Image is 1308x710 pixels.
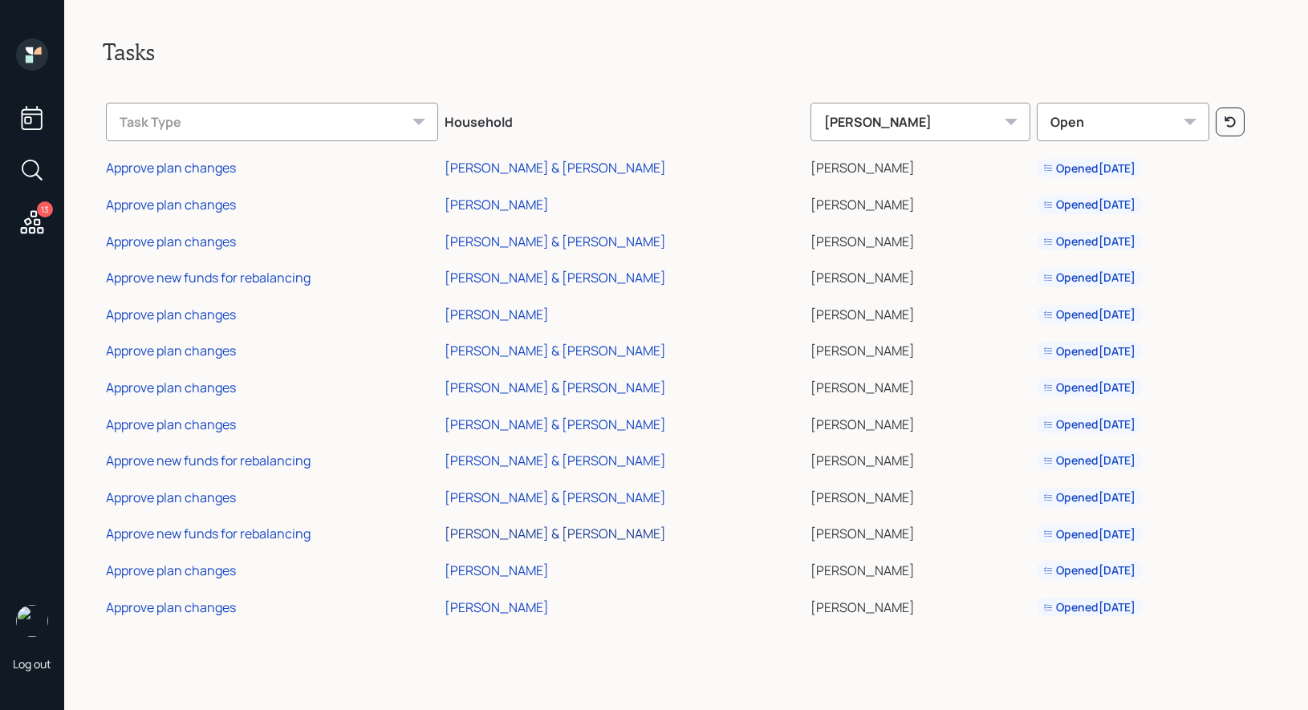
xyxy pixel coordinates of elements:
div: Approve plan changes [106,159,236,176]
td: [PERSON_NAME] [807,148,1034,185]
div: [PERSON_NAME] [445,196,549,213]
div: Approve new funds for rebalancing [106,269,311,286]
div: Opened [DATE] [1043,379,1135,396]
td: [PERSON_NAME] [807,221,1034,258]
div: [PERSON_NAME] & [PERSON_NAME] [445,525,666,542]
div: Log out [13,656,51,671]
div: Opened [DATE] [1043,599,1135,615]
th: Household [441,91,807,148]
td: [PERSON_NAME] [807,331,1034,367]
div: Opened [DATE] [1043,562,1135,578]
div: Approve plan changes [106,489,236,506]
div: [PERSON_NAME] [445,562,549,579]
div: [PERSON_NAME] & [PERSON_NAME] [445,489,666,506]
div: [PERSON_NAME] [445,598,549,616]
div: [PERSON_NAME] & [PERSON_NAME] [445,233,666,250]
img: treva-nostdahl-headshot.png [16,605,48,637]
div: [PERSON_NAME] & [PERSON_NAME] [445,452,666,469]
div: Approve new funds for rebalancing [106,452,311,469]
td: [PERSON_NAME] [807,184,1034,221]
div: [PERSON_NAME] & [PERSON_NAME] [445,416,666,433]
div: [PERSON_NAME] & [PERSON_NAME] [445,159,666,176]
td: [PERSON_NAME] [807,257,1034,294]
div: Opened [DATE] [1043,343,1135,359]
div: Approve plan changes [106,196,236,213]
div: Opened [DATE] [1043,526,1135,542]
div: Opened [DATE] [1043,489,1135,505]
div: Opened [DATE] [1043,233,1135,250]
div: Task Type [106,103,438,141]
td: [PERSON_NAME] [807,404,1034,440]
div: Approve new funds for rebalancing [106,525,311,542]
div: Opened [DATE] [1043,270,1135,286]
div: [PERSON_NAME] & [PERSON_NAME] [445,342,666,359]
div: Approve plan changes [106,562,236,579]
div: Opened [DATE] [1043,452,1135,469]
div: 13 [37,201,53,217]
td: [PERSON_NAME] [807,294,1034,331]
div: Approve plan changes [106,379,236,396]
td: [PERSON_NAME] [807,367,1034,404]
div: Opened [DATE] [1043,416,1135,432]
div: Open [1037,103,1209,141]
div: Approve plan changes [106,342,236,359]
td: [PERSON_NAME] [807,477,1034,513]
div: Approve plan changes [106,416,236,433]
td: [PERSON_NAME] [807,440,1034,477]
td: [PERSON_NAME] [807,586,1034,623]
div: Opened [DATE] [1043,160,1135,176]
div: Approve plan changes [106,306,236,323]
td: [PERSON_NAME] [807,513,1034,550]
div: [PERSON_NAME] & [PERSON_NAME] [445,379,666,396]
div: Opened [DATE] [1043,306,1135,323]
h2: Tasks [103,39,1269,66]
div: [PERSON_NAME] [445,306,549,323]
div: Opened [DATE] [1043,197,1135,213]
td: [PERSON_NAME] [807,550,1034,586]
div: [PERSON_NAME] & [PERSON_NAME] [445,269,666,286]
div: [PERSON_NAME] [810,103,1030,141]
div: Approve plan changes [106,598,236,616]
div: Approve plan changes [106,233,236,250]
